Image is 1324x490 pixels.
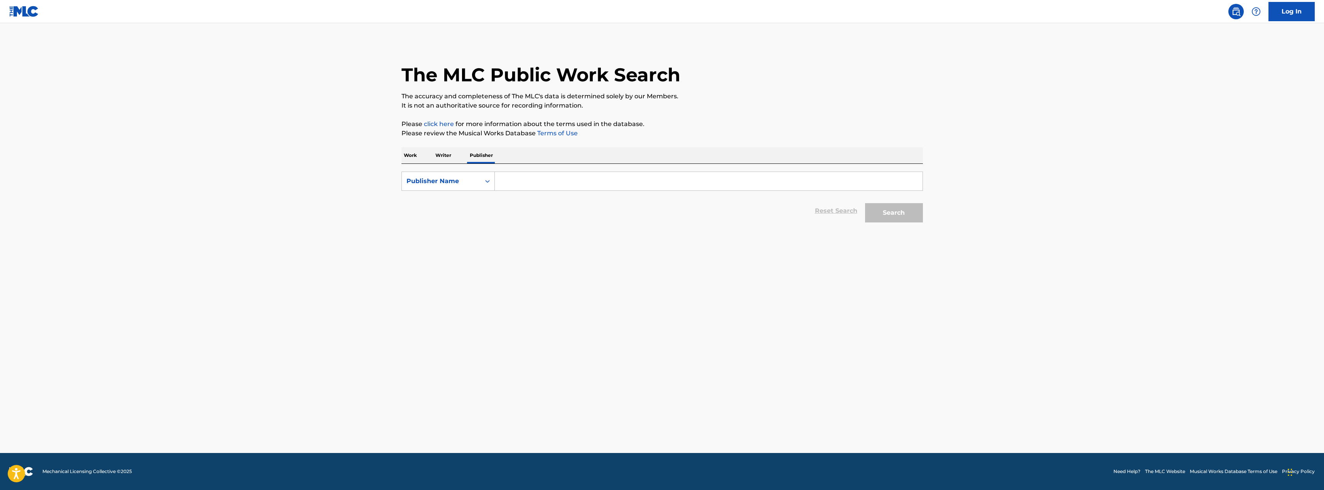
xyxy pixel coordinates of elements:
h1: The MLC Public Work Search [401,63,680,86]
div: Drag [1288,461,1292,484]
a: click here [424,120,454,128]
p: Writer [433,147,454,163]
img: MLC Logo [9,6,39,17]
img: search [1231,7,1241,16]
p: It is not an authoritative source for recording information. [401,101,923,110]
div: Help [1248,4,1264,19]
a: Terms of Use [536,130,578,137]
div: Publisher Name [406,177,476,186]
img: help [1251,7,1261,16]
iframe: Chat Widget [1285,453,1324,490]
p: Please for more information about the terms used in the database. [401,120,923,129]
img: logo [9,467,33,476]
form: Search Form [401,172,923,226]
p: The accuracy and completeness of The MLC's data is determined solely by our Members. [401,92,923,101]
a: Log In [1268,2,1315,21]
p: Work [401,147,419,163]
span: Mechanical Licensing Collective © 2025 [42,468,132,475]
a: Need Help? [1113,468,1140,475]
p: Please review the Musical Works Database [401,129,923,138]
a: The MLC Website [1145,468,1185,475]
p: Publisher [467,147,495,163]
a: Musical Works Database Terms of Use [1190,468,1277,475]
a: Public Search [1228,4,1244,19]
a: Privacy Policy [1282,468,1315,475]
